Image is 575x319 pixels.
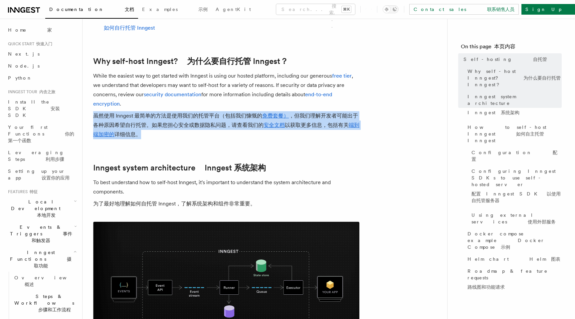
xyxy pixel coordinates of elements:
font: 本地开发 [37,212,56,218]
span: Configuring Inngest SDKs to use self-hosted server [472,168,562,206]
a: Roadmap & feature requests路线图和功能请求 [465,265,562,296]
span: AgentKit [216,7,251,12]
a: Node.js [5,60,78,72]
a: AgentKit [212,2,255,18]
a: Using external services 使用外部服务 [469,209,562,228]
h4: On this page [461,43,562,53]
span: Node.js [8,63,40,69]
span: Why self-host Inngest? [468,68,562,88]
button: Toggle dark mode [383,5,399,13]
font: 搜索... [329,3,339,29]
span: Home [8,27,52,33]
a: Overview 概述 [12,272,78,290]
font: 概述 [25,282,34,287]
font: 利用步骤 [46,157,64,162]
font: 本页内容 [494,43,515,50]
a: Install the SDK 安装 SDK [5,96,78,121]
font: 示例 [198,7,208,12]
a: Your first Functions 你的第一个函数 [5,121,78,147]
font: 为了最好地理解如何自托管 Inngest，了解系统架构和组件非常重要。 [93,200,256,207]
font: 使用外部服务 [528,219,556,224]
font: 快速入门 [36,42,52,46]
font: 设置你的应用 [42,175,70,180]
a: How to self-host Inngest 如何自主托管 Inngest [465,121,562,147]
font: Inngest 系统架构 [205,163,266,172]
font: 虽然使用 Inngest 最简单的方法是使用我们的托管平台（包括我们慷慨的 ，但我们理解开发者可能出于各种原因希望自行托管。如果您担心安全或数据隐私问题，请查看我们的 以获取更多信息，包括有关 ... [93,113,359,138]
a: Docker compose example Docker Compose 示例 [465,228,562,253]
a: Next.js [5,48,78,60]
font: 自托管 [533,57,547,62]
span: Features [5,189,38,194]
span: Steps & Workflows [12,293,85,313]
font: 配置 Inngest SDK 以使用自托管服务器 [472,191,561,203]
a: Helm chart Helm 图表 [465,253,562,265]
a: Python [5,72,78,84]
span: Inngest Functions [5,249,74,269]
a: 安全文档 [264,122,285,128]
span: Events & Triggers [5,224,74,244]
span: Documentation [49,7,134,12]
span: Configuration [472,149,562,162]
p: To best understand how to self-host Inngest, it's important to understand the system architecture... [93,178,359,211]
a: Why self-host Inngest? 为什么要自行托管 Inngest？ [465,65,562,91]
button: Inngest Functions 摄取功能 [5,246,78,272]
font: Inngest 系统架构 [468,110,519,115]
a: How to self-host Inngest如何自行托管 Inngest [104,13,163,31]
a: Examples 示例 [138,2,212,18]
span: Next.js [8,51,40,57]
font: 如何自行托管 Inngest [104,25,155,31]
span: Inngest system architecture [468,93,562,119]
font: 家 [47,27,52,33]
a: free tier [332,73,352,79]
button: Search... 搜索...⌘K [276,4,355,15]
button: Steps & Workflows 步骤和工作流程 [12,290,78,316]
button: Events & Triggers 事件和触发器 [5,221,78,246]
a: Leveraging Steps 利用步骤 [5,147,78,165]
font: 内含之旅 [39,90,55,94]
span: Install the SDK [8,99,60,118]
a: Configuring Inngest SDKs to use self-hosted server配置 Inngest SDK 以使用自托管服务器 [469,165,562,209]
span: Setting up your app [8,168,70,180]
a: security documentation [144,91,201,98]
font: 路线图和功能请求 [468,284,505,290]
span: Inngest tour [5,89,55,95]
a: Self-hosting 自托管 [461,53,562,65]
a: Inngest system architectureInngest 系统架构 [465,91,562,121]
font: Helm 图表 [529,256,560,262]
span: Local Development [5,198,74,218]
font: 特征 [30,189,38,194]
span: Roadmap & feature requests [468,268,562,293]
span: Leveraging Steps [8,150,64,162]
a: Configuration 配置 [469,147,562,165]
a: Inngest system architecture Inngest 系统架构 [93,163,266,172]
a: 免费套餐） [262,113,289,119]
span: Helm chart [468,256,560,262]
span: Self-hosting [464,56,547,63]
a: Contact sales 联系销售人员 [409,4,519,15]
a: Documentation 文档 [45,2,138,19]
span: Using external services [472,212,562,225]
span: Your first Functions [8,125,74,143]
a: Home 家 [5,24,78,36]
span: Overview [14,275,93,287]
font: 为什么要自行托管 Inngest？ [187,56,288,66]
kbd: ⌘K [342,6,351,13]
a: Setting up your app 设置你的应用 [5,165,78,184]
font: 步骤和工作流程 [38,307,71,312]
span: Docker compose example [468,230,562,250]
span: Quick start [5,41,52,47]
span: Examples [142,7,208,12]
font: 文档 [125,7,134,12]
p: While the easiest way to get started with Inngest is using our hosted platform, including our gen... [93,71,359,142]
button: Local Development 本地开发 [5,196,78,221]
font: 联系销售人员 [487,7,514,12]
span: How to self-host Inngest [468,124,562,144]
a: Why self-host Inngest? 为什么要自行托管 Inngest？ [93,57,288,66]
span: Python [8,75,32,81]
